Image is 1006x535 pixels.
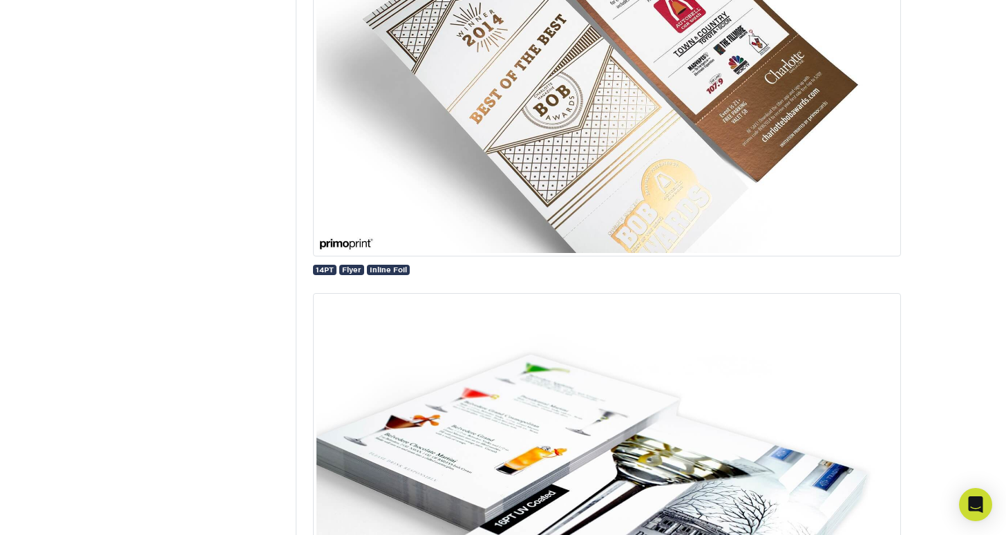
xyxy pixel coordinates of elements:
[313,265,336,275] a: 14PT
[367,265,410,275] a: Inline Foil
[339,265,364,275] a: Flyer
[370,265,407,274] span: Inline Foil
[342,265,361,274] span: Flyer
[316,265,334,274] span: 14PT
[959,488,992,521] div: Open Intercom Messenger
[3,493,117,530] iframe: Google Customer Reviews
